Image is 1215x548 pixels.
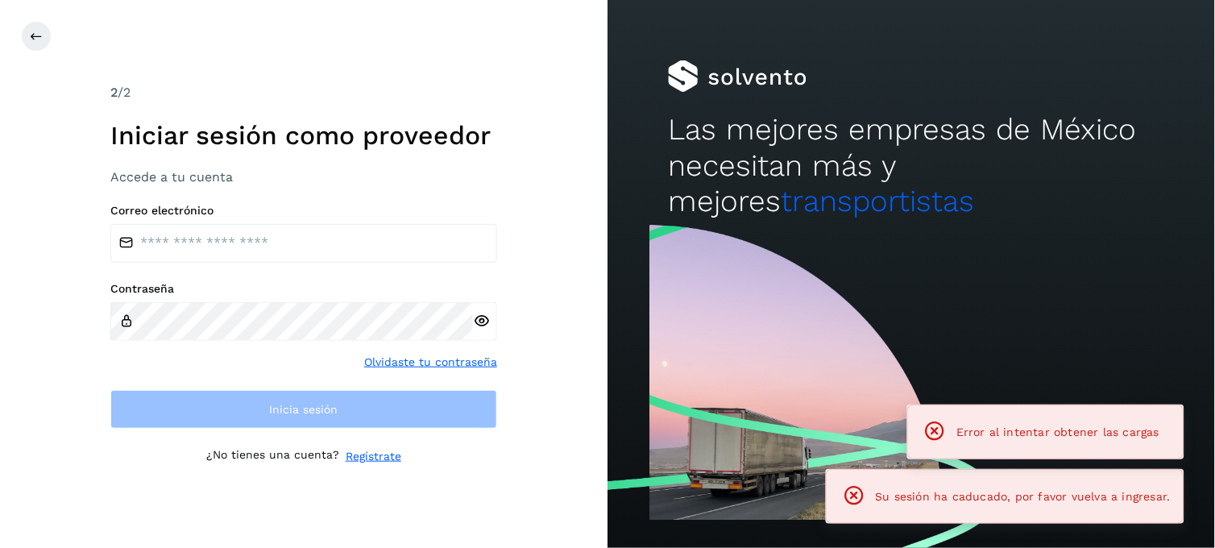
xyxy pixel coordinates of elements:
[346,448,401,465] a: Regístrate
[876,490,1171,503] span: Su sesión ha caducado, por favor vuelva a ingresar.
[110,282,497,296] label: Contraseña
[110,390,497,429] button: Inicia sesión
[110,204,497,218] label: Correo electrónico
[110,169,497,185] h3: Accede a tu cuenta
[956,426,1159,438] span: Error al intentar obtener las cargas
[364,354,497,371] a: Olvidaste tu contraseña
[270,404,338,415] span: Inicia sesión
[668,112,1154,219] h2: Las mejores empresas de México necesitan más y mejores
[781,184,974,218] span: transportistas
[206,448,339,465] p: ¿No tienes una cuenta?
[110,85,118,100] span: 2
[110,120,497,151] h1: Iniciar sesión como proveedor
[110,83,497,102] div: /2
